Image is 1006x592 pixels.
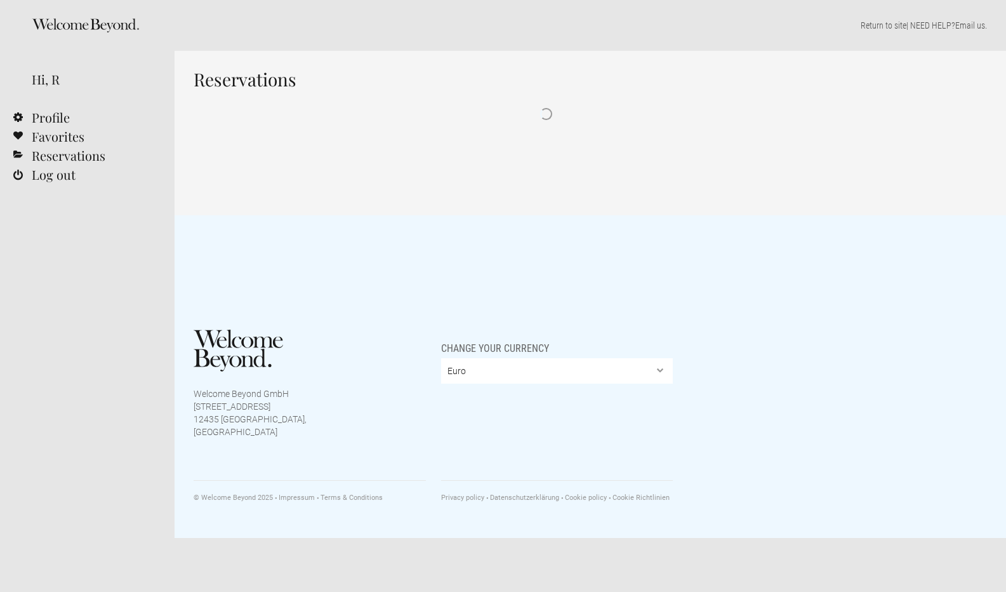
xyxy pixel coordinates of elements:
div: Hi, R [32,70,156,89]
a: Cookie policy [561,494,607,502]
a: Privacy policy [441,494,484,502]
img: Welcome Beyond [194,330,283,372]
p: | NEED HELP? . [194,19,987,32]
a: Datenschutzerklärung [486,494,559,502]
a: Terms & Conditions [317,494,383,502]
p: Welcome Beyond GmbH [STREET_ADDRESS] 12435 [GEOGRAPHIC_DATA], [GEOGRAPHIC_DATA] [194,387,307,438]
span: © Welcome Beyond 2025 [194,494,273,502]
span: Change your currency [441,330,549,355]
select: Change your currency [441,358,673,384]
a: Return to site [861,20,906,30]
a: Cookie Richtlinien [609,494,670,502]
a: Email us [955,20,985,30]
a: Impressum [275,494,315,502]
h1: Reservations [194,70,898,89]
